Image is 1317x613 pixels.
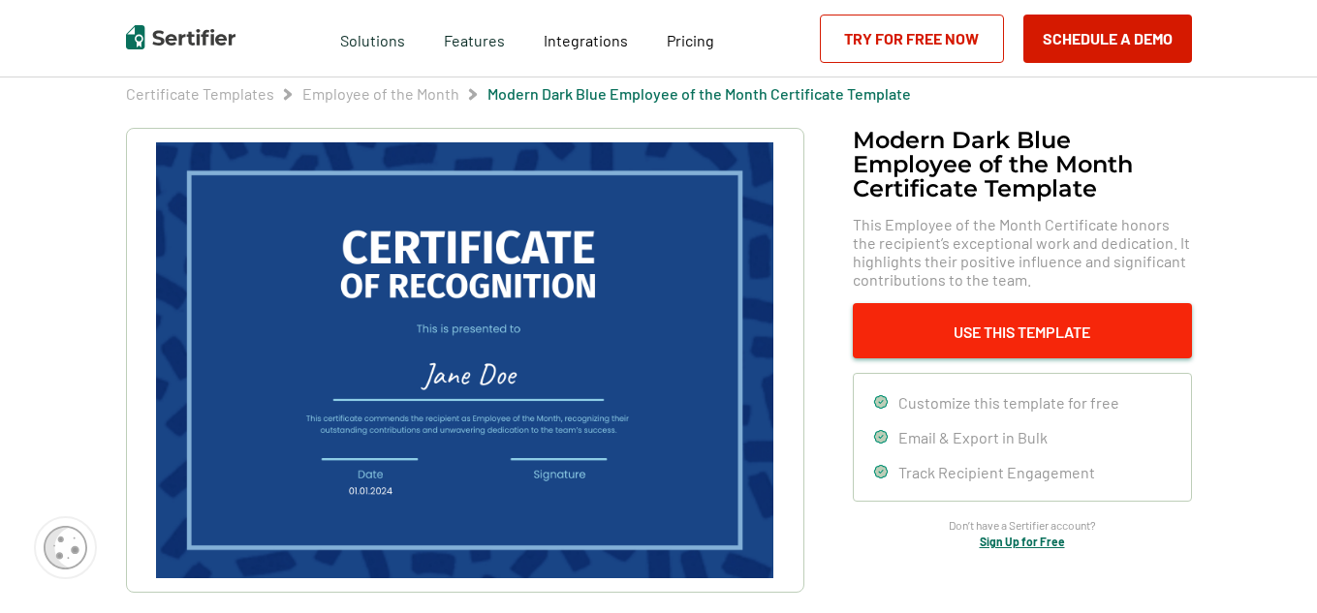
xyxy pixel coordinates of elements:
img: Cookie Popup Icon [44,526,87,569]
a: Modern Dark Blue Employee of the Month Certificate Template [487,84,911,103]
span: Features [444,26,505,50]
button: Use This Template [853,303,1192,358]
a: Employee of the Month [302,84,459,103]
span: Modern Dark Blue Employee of the Month Certificate Template [487,84,911,104]
span: Employee of the Month [302,84,459,104]
span: Certificate Templates [126,84,274,104]
span: Email & Export in Bulk [898,428,1048,446]
h1: Modern Dark Blue Employee of the Month Certificate Template [853,128,1192,200]
a: Certificate Templates [126,84,274,103]
span: Integrations [544,31,628,49]
span: Pricing [667,31,714,49]
span: Track Recipient Engagement [898,463,1095,481]
span: Solutions [340,26,405,50]
a: Integrations [544,26,628,50]
a: Try for Free Now [820,15,1004,63]
img: Sertifier | Digital Credentialing Platform [126,25,235,49]
span: This Employee of the Month Certificate honors the recipient’s exceptional work and dedication. It... [853,215,1192,289]
iframe: Chat Widget [1220,520,1317,613]
button: Schedule a Demo [1023,15,1192,63]
span: Customize this template for free [898,393,1119,412]
span: Don’t have a Sertifier account? [949,516,1096,535]
div: Breadcrumb [126,84,911,104]
a: Pricing [667,26,714,50]
img: Modern Dark Blue Employee of the Month Certificate Template [156,142,772,578]
a: Sign Up for Free [980,535,1065,548]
